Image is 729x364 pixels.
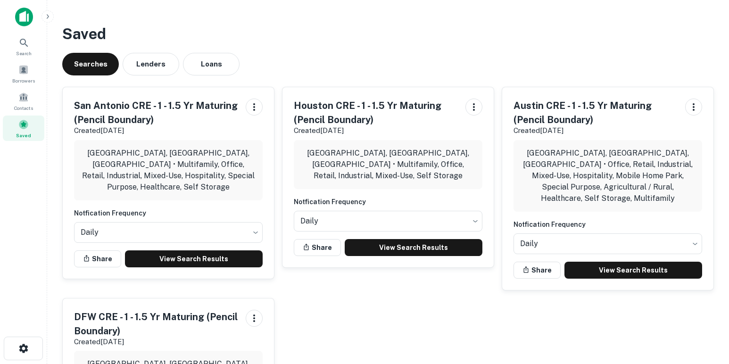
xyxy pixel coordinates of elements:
button: Searches [62,53,119,75]
h5: Houston CRE - 1 - 1.5 Yr Maturing (Pencil Boundary) [294,99,458,127]
span: Search [16,50,32,57]
img: capitalize-icon.png [15,8,33,26]
div: Without label [74,219,263,246]
h5: San Antonio CRE - 1 - 1.5 Yr Maturing (Pencil Boundary) [74,99,238,127]
button: Lenders [123,53,179,75]
h5: Austin CRE - 1 - 1.5 Yr Maturing (Pencil Boundary) [514,99,678,127]
p: [GEOGRAPHIC_DATA], [GEOGRAPHIC_DATA], [GEOGRAPHIC_DATA] • Office, Retail, Industrial, Mixed-Use, ... [521,148,695,204]
a: Borrowers [3,61,44,86]
span: Contacts [14,104,33,112]
button: Share [74,250,121,267]
iframe: Chat Widget [682,289,729,334]
div: Without label [514,231,702,257]
p: Created [DATE] [74,336,238,347]
h6: Notfication Frequency [514,219,702,230]
span: Borrowers [12,77,35,84]
button: Share [514,262,561,279]
a: View Search Results [345,239,482,256]
h5: DFW CRE - 1 - 1.5 Yr Maturing (Pencil Boundary) [74,310,238,338]
h3: Saved [62,23,714,45]
a: Contacts [3,88,44,114]
p: Created [DATE] [294,125,458,136]
button: Share [294,239,341,256]
span: Saved [16,132,31,139]
a: View Search Results [564,262,702,279]
h6: Notfication Frequency [294,197,482,207]
a: Search [3,33,44,59]
div: Without label [294,208,482,234]
p: Created [DATE] [514,125,678,136]
a: Saved [3,116,44,141]
p: Created [DATE] [74,125,238,136]
h6: Notfication Frequency [74,208,263,218]
p: [GEOGRAPHIC_DATA], [GEOGRAPHIC_DATA], [GEOGRAPHIC_DATA] • Multifamily, Office, Retail, Industrial... [82,148,255,193]
a: View Search Results [125,250,263,267]
button: Loans [183,53,240,75]
p: [GEOGRAPHIC_DATA], [GEOGRAPHIC_DATA], [GEOGRAPHIC_DATA] • Multifamily, Office, Retail, Industrial... [301,148,475,182]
